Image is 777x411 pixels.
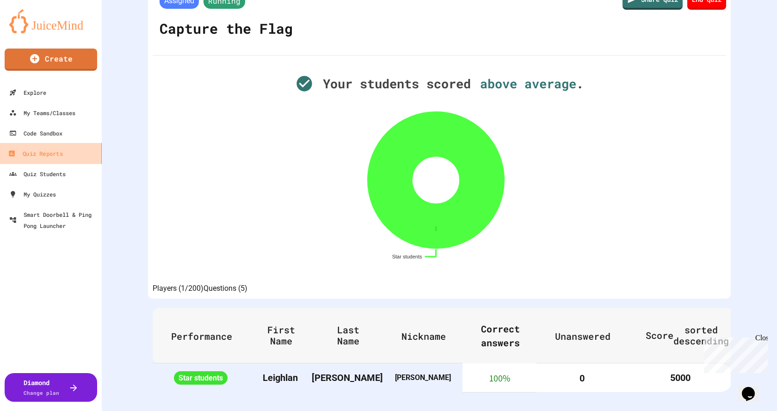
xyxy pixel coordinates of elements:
button: Questions (5) [203,283,247,294]
div: Code Sandbox [9,128,62,139]
span: Nickname [401,331,458,342]
iframe: chat widget [700,334,768,373]
div: Chat with us now!Close [4,4,64,59]
img: logo-orange.svg [9,9,92,33]
a: Create [5,49,97,71]
span: 0 [580,373,585,384]
span: First Name [267,324,307,346]
span: Change plan [24,389,59,396]
span: Last Name [330,324,378,346]
button: DiamondChange plan [5,373,97,402]
span: above average [471,74,576,93]
th: 5000 [627,363,734,393]
div: basic tabs example [153,283,247,294]
div: Explore [9,87,46,98]
div: Diamond [24,378,59,397]
span: Scoresorted descending [646,324,729,346]
span: Performance [171,331,244,342]
button: Players (1/200) [153,283,203,294]
span: Leighlan [263,372,298,383]
span: Star students [174,371,228,385]
span: sorted descending [673,324,729,346]
div: My Teams/Classes [9,107,75,118]
div: Your students scored . [254,74,624,93]
span: Unanswered [555,331,623,342]
div: Smart Doorbell & Ping Pong Launcher [9,209,98,231]
div: Quiz Reports [8,148,62,159]
text: Star students [392,254,422,259]
div: Quiz Students [9,168,66,179]
span: [PERSON_NAME] [312,372,383,383]
span: Correct answers [481,322,532,350]
span: 100 % [489,372,510,384]
div: My Quizzes [9,189,56,200]
iframe: chat widget [738,374,768,402]
div: Capture the Flag [157,11,295,46]
th: [PERSON_NAME] [383,363,462,393]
